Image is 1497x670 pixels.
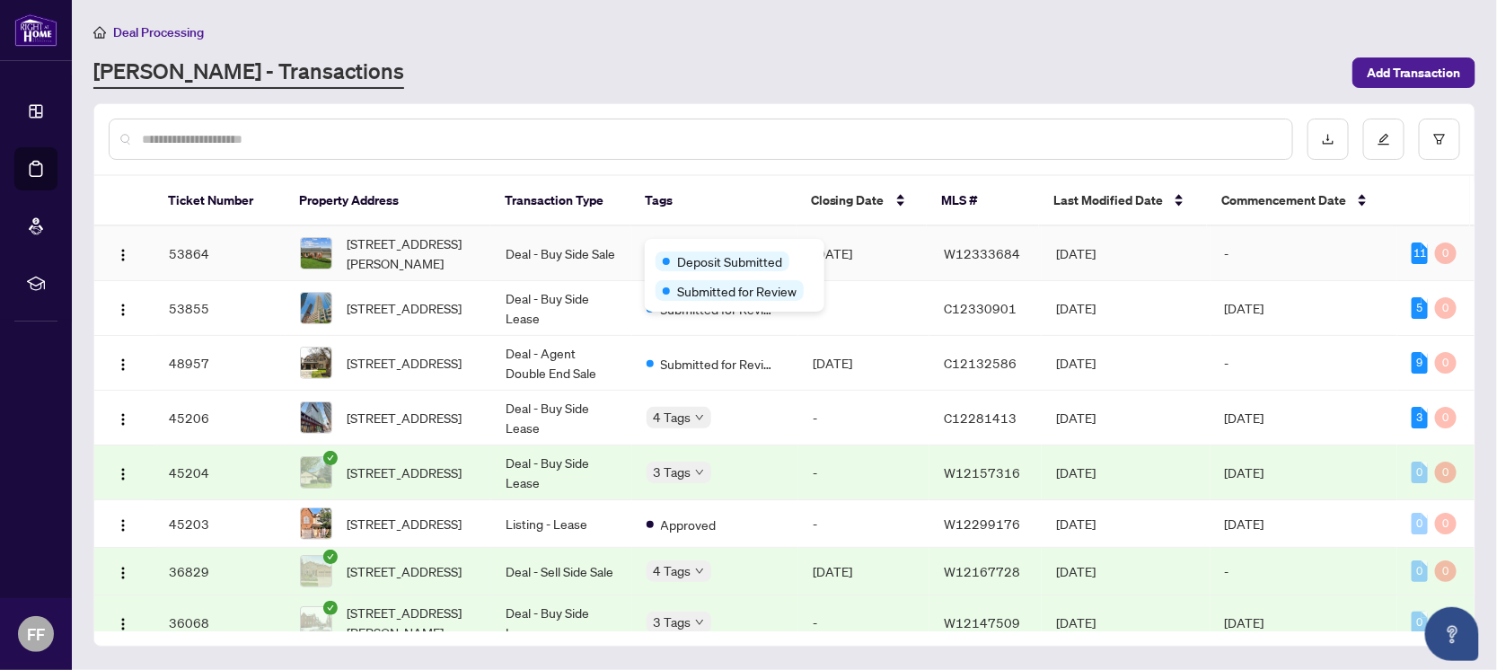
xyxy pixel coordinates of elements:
[154,281,286,336] td: 53855
[944,516,1020,532] span: W12299176
[154,595,286,650] td: 36068
[109,608,137,637] button: Logo
[1412,612,1428,633] div: 0
[347,234,477,273] span: [STREET_ADDRESS][PERSON_NAME]
[27,622,45,647] span: FF
[677,251,782,271] span: Deposit Submitted
[116,518,130,533] img: Logo
[1056,614,1096,630] span: [DATE]
[347,561,462,581] span: [STREET_ADDRESS]
[1412,407,1428,428] div: 3
[944,464,1020,480] span: W12157316
[944,245,1020,261] span: W12333684
[1435,407,1457,428] div: 0
[347,353,462,373] span: [STREET_ADDRESS]
[285,176,490,226] th: Property Address
[301,607,331,638] img: thumbnail-img
[116,303,130,317] img: Logo
[347,514,462,533] span: [STREET_ADDRESS]
[1435,297,1457,319] div: 0
[109,458,137,487] button: Logo
[1352,57,1475,88] button: Add Transaction
[1363,119,1405,160] button: edit
[154,548,286,595] td: 36829
[116,248,130,262] img: Logo
[301,402,331,433] img: thumbnail-img
[1425,607,1479,661] button: Open asap
[798,281,929,336] td: -
[797,176,928,226] th: Closing Date
[93,57,404,89] a: [PERSON_NAME] - Transactions
[1211,595,1398,650] td: [DATE]
[1435,462,1457,483] div: 0
[1056,516,1096,532] span: [DATE]
[1412,513,1428,534] div: 0
[1056,245,1096,261] span: [DATE]
[491,500,631,548] td: Listing - Lease
[490,176,630,226] th: Transaction Type
[1211,281,1398,336] td: [DATE]
[116,566,130,580] img: Logo
[695,567,704,576] span: down
[491,336,631,391] td: Deal - Agent Double End Sale
[116,467,130,481] img: Logo
[323,550,338,564] span: check-circle
[695,468,704,477] span: down
[1435,513,1457,534] div: 0
[347,408,462,428] span: [STREET_ADDRESS]
[798,336,929,391] td: [DATE]
[677,281,797,301] span: Submitted for Review
[695,413,704,422] span: down
[1308,119,1349,160] button: download
[798,445,929,500] td: -
[116,617,130,631] img: Logo
[798,500,929,548] td: -
[116,357,130,372] img: Logo
[347,298,462,318] span: [STREET_ADDRESS]
[109,509,137,538] button: Logo
[154,176,286,226] th: Ticket Number
[661,354,778,374] span: Submitted for Review
[154,391,286,445] td: 45206
[14,13,57,47] img: logo
[798,595,929,650] td: -
[1435,560,1457,582] div: 0
[1207,176,1394,226] th: Commencement Date
[109,557,137,586] button: Logo
[1211,445,1398,500] td: [DATE]
[109,403,137,432] button: Logo
[323,451,338,465] span: check-circle
[695,618,704,627] span: down
[1056,355,1096,371] span: [DATE]
[1211,500,1398,548] td: [DATE]
[1435,352,1457,374] div: 0
[301,508,331,539] img: thumbnail-img
[630,176,797,226] th: Tags
[116,412,130,427] img: Logo
[323,601,338,615] span: check-circle
[1419,119,1460,160] button: filter
[1039,176,1207,226] th: Last Modified Date
[491,391,631,445] td: Deal - Buy Side Lease
[491,595,631,650] td: Deal - Buy Side Lease
[301,348,331,378] img: thumbnail-img
[301,556,331,586] img: thumbnail-img
[1412,352,1428,374] div: 9
[154,500,286,548] td: 45203
[944,563,1020,579] span: W12167728
[654,462,691,482] span: 3 Tags
[347,463,462,482] span: [STREET_ADDRESS]
[109,239,137,268] button: Logo
[1412,560,1428,582] div: 0
[811,190,885,210] span: Closing Date
[491,281,631,336] td: Deal - Buy Side Lease
[944,355,1017,371] span: C12132586
[154,445,286,500] td: 45204
[154,226,286,281] td: 53864
[1433,133,1446,145] span: filter
[1056,410,1096,426] span: [DATE]
[1211,391,1398,445] td: [DATE]
[93,26,106,39] span: home
[301,238,331,269] img: thumbnail-img
[1412,462,1428,483] div: 0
